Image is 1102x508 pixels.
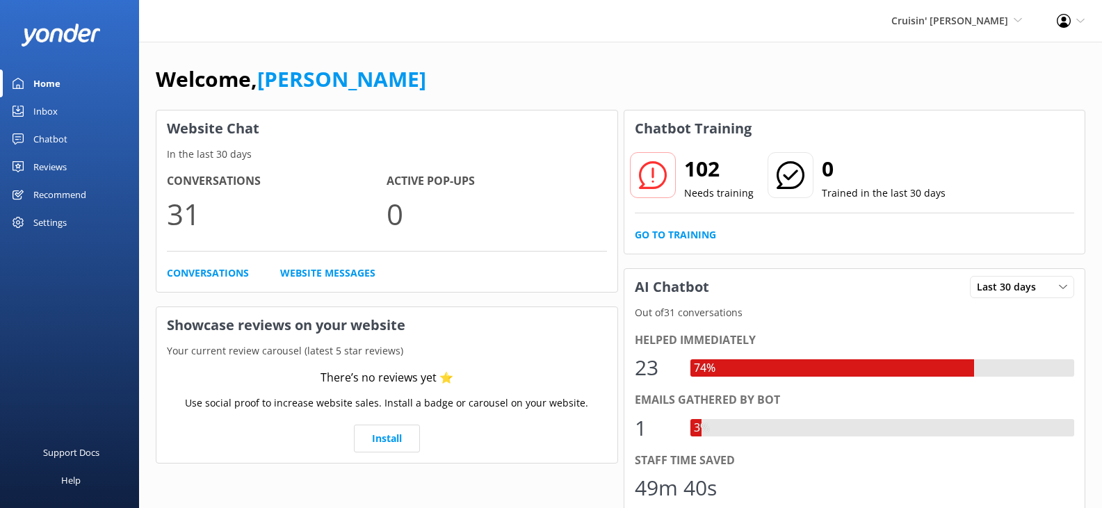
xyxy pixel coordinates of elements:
[690,359,719,377] div: 74%
[684,186,754,201] p: Needs training
[167,172,387,190] h4: Conversations
[624,269,720,305] h3: AI Chatbot
[61,466,81,494] div: Help
[822,186,946,201] p: Trained in the last 30 days
[387,172,606,190] h4: Active Pop-ups
[280,265,375,281] a: Website Messages
[635,227,716,243] a: Go to Training
[156,110,617,147] h3: Website Chat
[684,152,754,186] h2: 102
[977,279,1044,295] span: Last 30 days
[635,411,676,445] div: 1
[156,343,617,359] p: Your current review carousel (latest 5 star reviews)
[33,208,67,236] div: Settings
[167,265,249,281] a: Conversations
[167,190,387,237] p: 31
[33,97,58,125] div: Inbox
[257,65,426,93] a: [PERSON_NAME]
[321,369,453,387] div: There’s no reviews yet ⭐
[33,69,60,97] div: Home
[33,181,86,208] div: Recommend
[624,110,762,147] h3: Chatbot Training
[635,471,717,505] div: 49m 40s
[185,395,588,411] p: Use social proof to increase website sales. Install a badge or carousel on your website.
[690,419,713,437] div: 3%
[822,152,946,186] h2: 0
[156,307,617,343] h3: Showcase reviews on your website
[33,125,67,153] div: Chatbot
[635,391,1075,409] div: Emails gathered by bot
[354,425,420,452] a: Install
[635,331,1075,350] div: Helped immediately
[156,63,426,96] h1: Welcome,
[43,439,99,466] div: Support Docs
[635,452,1075,470] div: Staff time saved
[156,147,617,162] p: In the last 30 days
[387,190,606,237] p: 0
[624,305,1085,320] p: Out of 31 conversations
[33,153,67,181] div: Reviews
[21,24,101,47] img: yonder-white-logo.png
[891,14,1008,27] span: Cruisin' [PERSON_NAME]
[635,351,676,384] div: 23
